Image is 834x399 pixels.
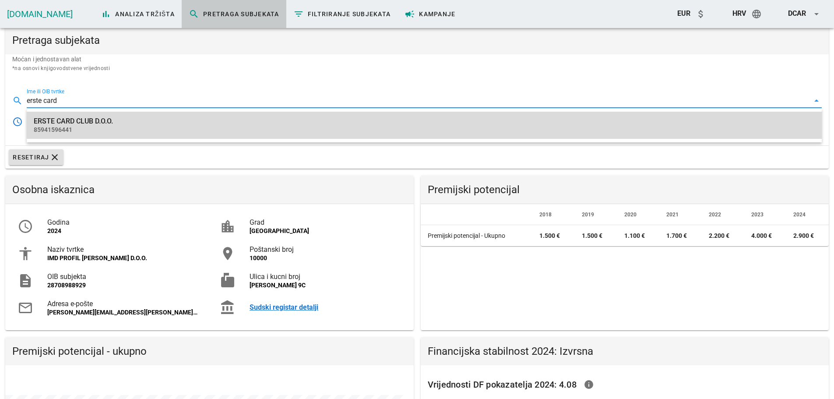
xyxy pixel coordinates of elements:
span: 2018 [539,212,552,218]
div: ERSTE CARD CLUB D.O.O. [34,117,815,125]
span: 2023 [751,212,764,218]
div: 28708988929 [47,282,199,289]
th: 2021 [659,204,702,225]
div: *na osnovi knjigovodstvene vrijednosti [12,64,822,73]
div: [PERSON_NAME] 9C [250,282,401,289]
div: Pretraga subjekata [5,26,829,54]
div: IMD PROFIL [PERSON_NAME] D.O.O. [47,254,199,262]
span: 2021 [666,212,679,218]
th: 2020 [617,204,660,225]
i: arrow_drop_down [811,95,822,106]
span: hrv [732,9,746,18]
td: 1.500 € [575,225,617,246]
td: 1.500 € [532,225,575,246]
div: Poštanski broj [250,245,401,254]
i: account_balance [220,300,236,315]
td: 4.000 € [744,225,787,246]
span: EUR [677,9,690,18]
div: Osobna iskaznica [5,176,414,204]
div: Premijski potencijal [421,176,829,204]
i: campaign [405,9,415,19]
div: Financijska stabilnost 2024: Izvrsna [421,337,829,365]
i: accessibility [18,246,33,261]
i: location_city [220,219,236,234]
span: 2024 [793,212,806,218]
i: access_time [12,117,23,127]
span: Resetiraj [12,152,60,162]
span: Pretraga subjekata [189,9,279,19]
span: 2020 [624,212,637,218]
th: 2019 [575,204,617,225]
i: language [751,9,762,19]
div: Godina [47,218,199,226]
div: 10000 [250,254,401,262]
div: Adresa e-pošte [47,300,199,308]
td: Premijski potencijal - Ukupno [421,225,533,246]
i: clear [49,152,60,162]
td: 1.700 € [659,225,702,246]
a: Sudski registar detalji [250,303,401,311]
i: room [220,246,236,261]
div: 2024 [47,227,199,235]
input: Počnite upisivati za pretragu [27,94,809,108]
i: access_time [18,219,33,234]
span: dcar [788,9,806,18]
div: 85941596441 [34,126,815,134]
div: [GEOGRAPHIC_DATA] [250,227,401,235]
div: [PERSON_NAME][EMAIL_ADDRESS][PERSON_NAME][DOMAIN_NAME] [47,309,199,316]
i: markunread_mailbox [220,273,236,289]
td: 2.200 € [702,225,744,246]
i: info [584,379,594,390]
span: Filtriranje subjekata [293,9,391,19]
span: Analiza tržišta [101,9,175,19]
div: OIB subjekta [47,272,199,281]
i: search [12,95,23,106]
i: search [189,9,199,19]
th: 2018 [532,204,575,225]
i: arrow_drop_down [811,9,822,19]
i: bar_chart [101,9,111,19]
th: 2023 [744,204,787,225]
span: Kampanje [405,9,455,19]
div: Naziv tvrtke [47,245,199,254]
span: 2022 [709,212,721,218]
i: description [18,273,33,289]
i: attach_money [696,9,706,19]
div: Moćan i jednostavan alat [5,54,829,80]
div: Ulica i kucni broj [250,272,401,281]
span: 2019 [582,212,594,218]
td: 2.900 € [786,225,829,246]
button: Resetiraj [9,149,63,165]
label: Ime ili OIB tvrtke [27,88,64,95]
i: filter_list [293,9,304,19]
a: [DOMAIN_NAME] [7,9,73,19]
div: Premijski potencijal - ukupno [5,337,414,365]
td: 1.100 € [617,225,660,246]
th: 2022 [702,204,744,225]
i: mail_outline [18,300,33,316]
div: Grad [250,218,401,226]
th: 2024 [786,204,829,225]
